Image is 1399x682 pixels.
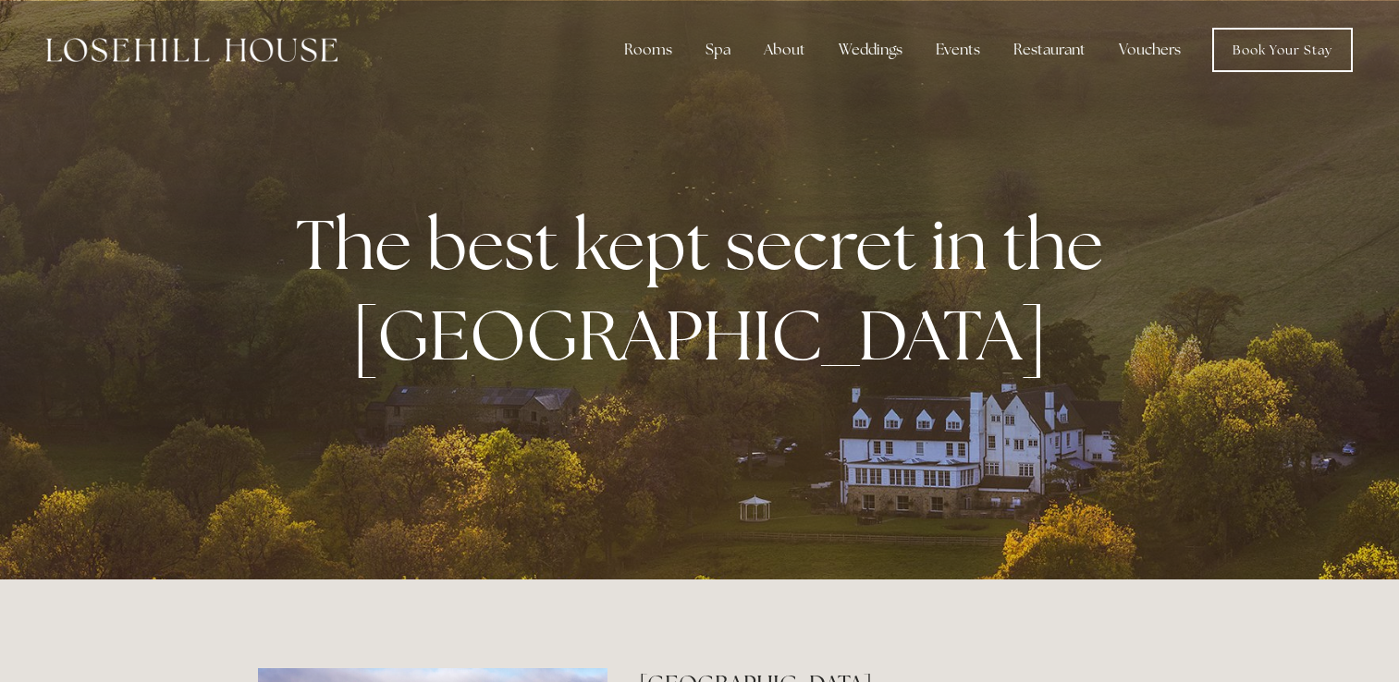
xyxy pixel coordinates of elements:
div: Weddings [824,31,917,68]
div: Restaurant [999,31,1100,68]
div: Events [921,31,995,68]
a: Book Your Stay [1212,28,1353,72]
div: About [749,31,820,68]
strong: The best kept secret in the [GEOGRAPHIC_DATA] [296,199,1118,380]
img: Losehill House [46,38,337,62]
div: Spa [691,31,745,68]
a: Vouchers [1104,31,1196,68]
div: Rooms [609,31,687,68]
